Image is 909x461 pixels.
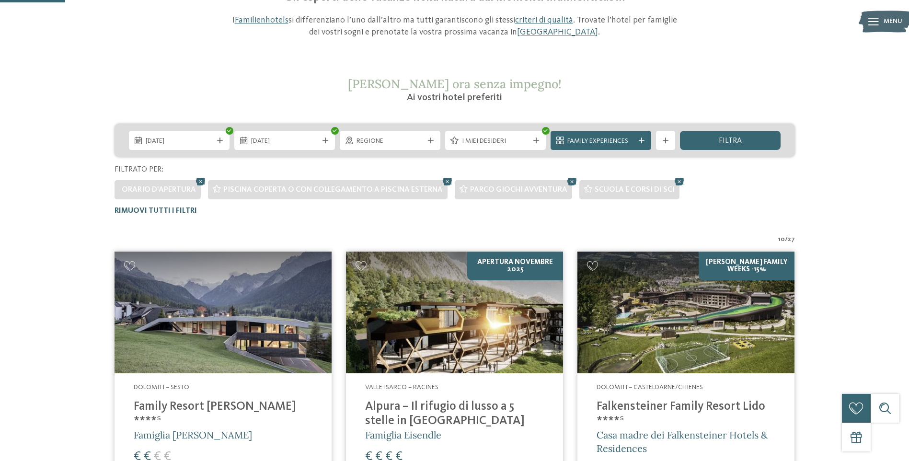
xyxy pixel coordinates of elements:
img: Cercate un hotel per famiglie? Qui troverete solo i migliori! [346,252,563,374]
span: Piscina coperta o con collegamento a piscina esterna [223,186,443,194]
span: 10 [778,235,785,244]
span: Regione [357,137,424,146]
img: Family Resort Rainer ****ˢ [115,252,332,374]
span: Dolomiti – Sesto [134,384,189,391]
span: Casa madre dei Falkensteiner Hotels & Residences [597,429,768,454]
span: Famiglia [PERSON_NAME] [134,429,252,441]
p: I si differenziano l’uno dall’altro ma tutti garantiscono gli stessi . Trovate l’hotel per famigl... [227,14,682,38]
span: [DATE] [146,137,213,146]
a: criteri di qualità [515,16,573,24]
span: / [785,235,788,244]
span: Scuola e corsi di sci [595,186,675,194]
span: I miei desideri [462,137,529,146]
span: Ai vostri hotel preferiti [407,93,502,103]
span: Valle Isarco – Racines [365,384,438,391]
span: Orario d'apertura [122,186,196,194]
span: [DATE] [251,137,318,146]
span: [PERSON_NAME] ora senza impegno! [348,76,562,92]
span: Filtrato per: [115,166,163,173]
h4: Family Resort [PERSON_NAME] ****ˢ [134,400,312,428]
h4: Falkensteiner Family Resort Lido ****ˢ [597,400,775,428]
span: Famiglia Eisendle [365,429,441,441]
span: filtra [719,137,742,145]
img: Cercate un hotel per famiglie? Qui troverete solo i migliori! [577,252,794,374]
a: Familienhotels [235,16,288,24]
span: Family Experiences [567,137,634,146]
h4: Alpura – Il rifugio di lusso a 5 stelle in [GEOGRAPHIC_DATA] [365,400,544,428]
span: Rimuovi tutti i filtri [115,207,197,215]
a: [GEOGRAPHIC_DATA] [517,28,598,36]
span: Dolomiti – Casteldarne/Chienes [597,384,703,391]
span: 27 [788,235,795,244]
span: Parco giochi avventura [470,186,567,194]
